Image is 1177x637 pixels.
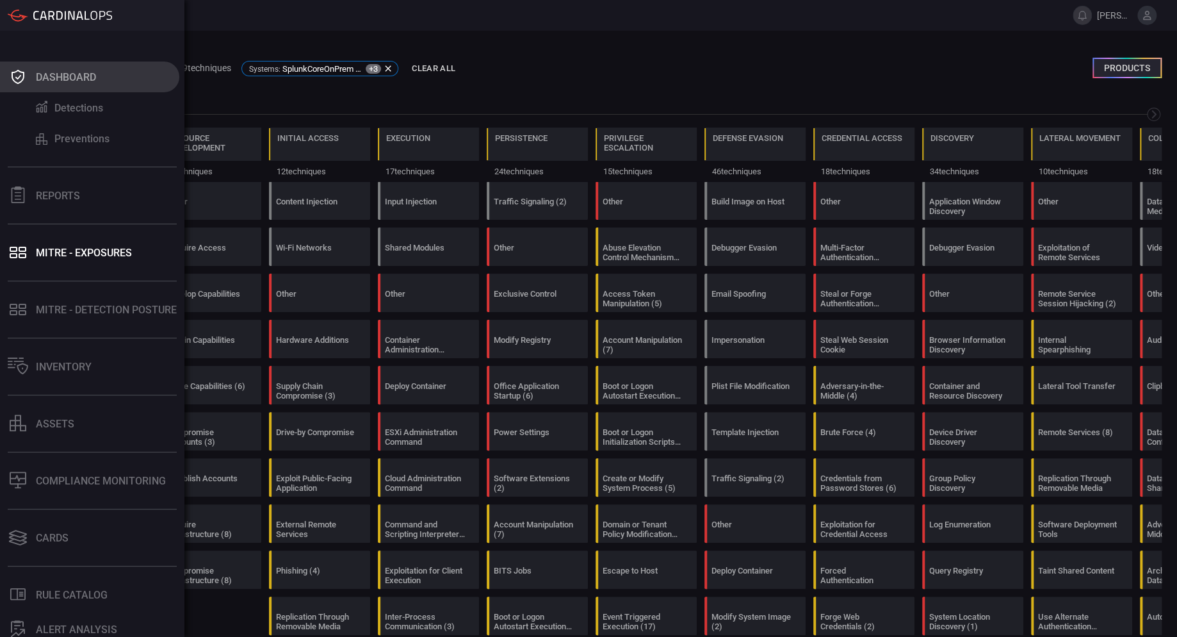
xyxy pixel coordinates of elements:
div: T1622: Debugger Evasion [704,227,806,266]
div: T1647: Plist File Modification [704,366,806,404]
div: T1547: Boot or Logon Autostart Execution [487,597,588,635]
div: Create or Modify System Process (5) [603,474,683,493]
div: TA0002: Executionundefined [378,128,479,181]
div: Event Triggered Execution (17) [603,612,683,631]
div: ALERT ANALYSIS [36,624,117,636]
div: Query Registry [929,566,1009,585]
div: T1543: Create or Modify System Process [596,458,697,497]
div: Replication Through Removable Media [1038,474,1118,493]
div: Deploy Container [385,381,465,401]
div: T1614: System Location Discovery [922,597,1023,635]
div: Develop Capabilities (4) [167,289,247,308]
div: T1586: Compromise Accounts [160,412,261,451]
div: Multi-Factor Authentication Interception [820,243,900,262]
div: Cloud Administration Command [385,474,465,493]
div: 12 techniques [269,161,370,181]
div: Group Policy Discovery [929,474,1009,493]
div: Container Administration Command [385,335,465,354]
div: Defense Evasion [713,133,783,143]
div: Impersonation [711,335,791,354]
div: Remote Service Session Hijacking (2) [1038,289,1118,308]
div: Debugger Evasion [711,243,791,262]
div: Brute Force (4) [820,427,900,447]
div: T1557: Adversary-in-the-Middle [813,366,914,404]
div: T1675: ESXi Administration Command [378,412,479,451]
div: T1197: BITS Jobs [487,550,588,589]
span: +3 [366,64,381,74]
div: T1651: Cloud Administration Command [378,458,479,497]
div: Rule Catalog [36,589,108,601]
div: TA0003: Persistenceundefined [487,128,588,181]
div: T1072: Software Deployment Tools [1031,504,1132,543]
div: T1012: Query Registry [922,550,1023,589]
div: T1610: Deploy Container [704,550,806,589]
div: Steal or Forge Authentication Certificates [820,289,900,308]
div: MITRE - Exposures [36,247,132,259]
div: T1668: Exclusive Control [487,274,588,312]
div: Credential Access [822,133,902,143]
div: T1190: Exploit Public-Facing Application [269,458,370,497]
div: Exploitation for Credential Access [820,520,900,539]
div: T1546: Event Triggered Execution [596,597,697,635]
div: T1550: Use Alternate Authentication Material [1031,597,1132,635]
div: Exploit Public-Facing Application [276,474,356,493]
div: T1555: Credentials from Password Stores [813,458,914,497]
div: Other [813,181,914,220]
div: Command and Scripting Interpreter (12) [385,520,465,539]
button: Products [1092,58,1162,78]
div: TA0004: Privilege Escalationundefined [596,128,697,181]
div: Remote Services (8) [1038,427,1118,447]
div: Exploitation for Client Execution [385,566,465,585]
div: T1656: Impersonation [704,320,806,358]
div: T1612: Build Image on Host [704,181,806,220]
div: 17 techniques [378,161,479,181]
div: T1584: Compromise Infrastructure [160,550,261,589]
div: T1112: Modify Registry [487,320,588,358]
div: T1059: Command and Scripting Interpreter [378,504,479,543]
div: Lateral Movement [1039,133,1121,143]
div: Build Image on Host [711,197,791,216]
div: Debugger Evasion [929,243,1009,262]
div: Exclusive Control [494,289,574,308]
div: Device Driver Discovery [929,427,1009,447]
div: T1588: Obtain Capabilities [160,320,261,358]
div: T1583: Acquire Infrastructure [160,504,261,543]
div: T1669: Wi-Fi Networks [269,227,370,266]
div: T1613: Container and Resource Discovery [922,366,1023,404]
div: Acquire Infrastructure (8) [167,520,247,539]
div: Application Window Discovery [929,197,1009,216]
div: 9 techniques [160,161,261,181]
div: T1037: Boot or Logon Initialization Scripts [596,412,697,451]
div: Obtain Capabilities (7) [167,335,247,354]
div: T1091: Replication Through Removable Media [269,597,370,635]
div: T1187: Forced Authentication [813,550,914,589]
div: Abuse Elevation Control Mechanism (6) [603,243,683,262]
div: Privilege Escalation [604,133,688,153]
div: T1674: Input Injection [378,181,479,220]
div: Inventory [36,361,92,373]
div: Reports [36,190,80,202]
div: TA0007: Discoveryundefined [922,128,1023,181]
div: Wi-Fi Networks [276,243,356,262]
div: Shared Modules [385,243,465,262]
div: Content Injection [276,197,356,216]
div: Boot or Logon Initialization Scripts (5) [603,427,683,447]
div: T1601: Modify System Image [704,597,806,635]
div: Adversary-in-the-Middle (4) [820,381,900,401]
div: Execution [386,133,430,143]
div: Office Application Startup (6) [494,381,574,401]
div: Traffic Signaling (2) [494,197,574,216]
div: T1653: Power Settings [487,412,588,451]
div: Forced Authentication [820,566,900,585]
div: T1212: Exploitation for Credential Access [813,504,914,543]
div: TA0008: Lateral Movementundefined [1031,128,1132,181]
div: T1129: Shared Modules [378,227,479,266]
div: Hardware Additions [276,335,356,354]
div: Other [704,504,806,543]
div: Access Token Manipulation (5) [603,289,683,308]
div: T1548: Abuse Elevation Control Mechanism [596,227,697,266]
div: TA0042: Resource Developmentundefined [160,128,261,181]
div: T1080: Taint Shared Content [1031,550,1132,589]
div: Other [167,197,247,216]
div: T1615: Group Policy Discovery [922,458,1023,497]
